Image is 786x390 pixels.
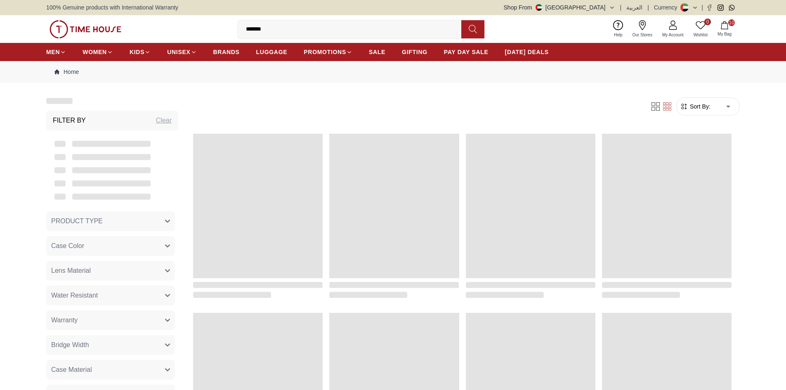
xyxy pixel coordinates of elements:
[51,216,103,226] span: PRODUCT TYPE
[51,365,92,375] span: Case Material
[46,61,740,83] nav: Breadcrumb
[647,3,649,12] span: |
[402,45,427,59] a: GIFTING
[369,48,385,56] span: SALE
[609,19,628,40] a: Help
[444,45,489,59] a: PAY DAY SALE
[402,48,427,56] span: GIFTING
[83,48,107,56] span: WOMEN
[46,360,175,380] button: Case Material
[46,45,66,59] a: MEN
[54,68,79,76] a: Home
[46,286,175,305] button: Water Resistant
[156,116,172,125] div: Clear
[51,315,78,325] span: Warranty
[130,45,151,59] a: KIDS
[167,45,196,59] a: UNISEX
[46,211,175,231] button: PRODUCT TYPE
[611,32,626,38] span: Help
[536,4,542,11] img: United Arab Emirates
[46,261,175,281] button: Lens Material
[83,45,113,59] a: WOMEN
[706,5,713,11] a: Facebook
[46,3,178,12] span: 100% Genuine products with International Warranty
[689,19,713,40] a: 0Wishlist
[46,310,175,330] button: Warranty
[51,266,91,276] span: Lens Material
[50,20,121,38] img: ...
[680,102,710,111] button: Sort By:
[369,45,385,59] a: SALE
[53,116,86,125] h3: Filter By
[51,291,98,300] span: Water Resistant
[51,241,84,251] span: Case Color
[628,19,657,40] a: Our Stores
[713,19,736,39] button: 10My Bag
[718,5,724,11] a: Instagram
[688,102,710,111] span: Sort By:
[504,3,615,12] button: Shop From[GEOGRAPHIC_DATA]
[505,48,549,56] span: [DATE] DEALS
[51,340,89,350] span: Bridge Width
[256,48,288,56] span: LUGGAGE
[46,236,175,256] button: Case Color
[626,3,642,12] button: العربية
[704,19,711,25] span: 0
[444,48,489,56] span: PAY DAY SALE
[728,19,735,26] span: 10
[654,3,681,12] div: Currency
[213,48,240,56] span: BRANDS
[304,45,352,59] a: PROMOTIONS
[701,3,703,12] span: |
[167,48,190,56] span: UNISEX
[629,32,656,38] span: Our Stores
[505,45,549,59] a: [DATE] DEALS
[729,5,735,11] a: Whatsapp
[620,3,622,12] span: |
[714,31,735,37] span: My Bag
[130,48,144,56] span: KIDS
[256,45,288,59] a: LUGGAGE
[690,32,711,38] span: Wishlist
[46,48,60,56] span: MEN
[213,45,240,59] a: BRANDS
[304,48,346,56] span: PROMOTIONS
[46,335,175,355] button: Bridge Width
[659,32,687,38] span: My Account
